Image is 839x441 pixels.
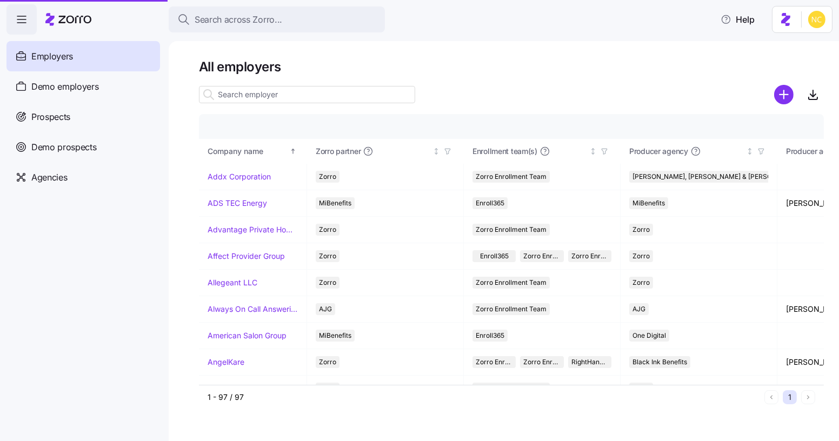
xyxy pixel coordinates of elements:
div: 1 - 97 / 97 [208,392,760,403]
a: Employers [6,41,160,71]
svg: add icon [774,85,794,104]
span: Zorro [319,356,336,368]
th: Producer agencyNot sorted [621,139,777,164]
button: Next page [801,390,815,404]
button: Help [712,9,763,30]
a: Ares Interactive [208,383,264,394]
button: 1 [783,390,797,404]
span: Zorro Enrollment Experts [523,356,560,368]
span: Zorro Enrollment Team [476,356,512,368]
span: Enroll365 [476,330,504,342]
a: Agencies [6,162,160,192]
a: American Salon Group [208,330,287,341]
span: Demo prospects [31,141,97,154]
a: Demo prospects [6,132,160,162]
span: MiBenefits [319,330,351,342]
span: Agencies [31,171,67,184]
span: Producer agency [629,146,688,157]
span: AJG [632,303,645,315]
span: MiBenefits [632,197,665,209]
span: Zorro [632,383,650,395]
span: Zorro [632,224,650,236]
span: Zorro [319,383,336,395]
span: Zorro Enrollment Team [476,383,547,395]
span: Prospects [31,110,70,124]
a: AngelKare [208,357,244,367]
span: Employers [31,50,73,63]
span: Producer agent [786,146,839,157]
span: Black Ink Benefits [632,356,687,368]
span: Zorro [632,250,650,262]
a: Demo employers [6,71,160,102]
div: Not sorted [746,148,754,155]
span: RightHandMan Financial [571,356,608,368]
span: Demo employers [31,80,99,93]
span: [PERSON_NAME], [PERSON_NAME] & [PERSON_NAME] [632,171,801,183]
span: One Digital [632,330,666,342]
img: e03b911e832a6112bf72643c5874f8d8 [808,11,825,28]
span: Help [721,13,755,26]
span: Zorro [632,277,650,289]
button: Previous page [764,390,778,404]
a: Prospects [6,102,160,132]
